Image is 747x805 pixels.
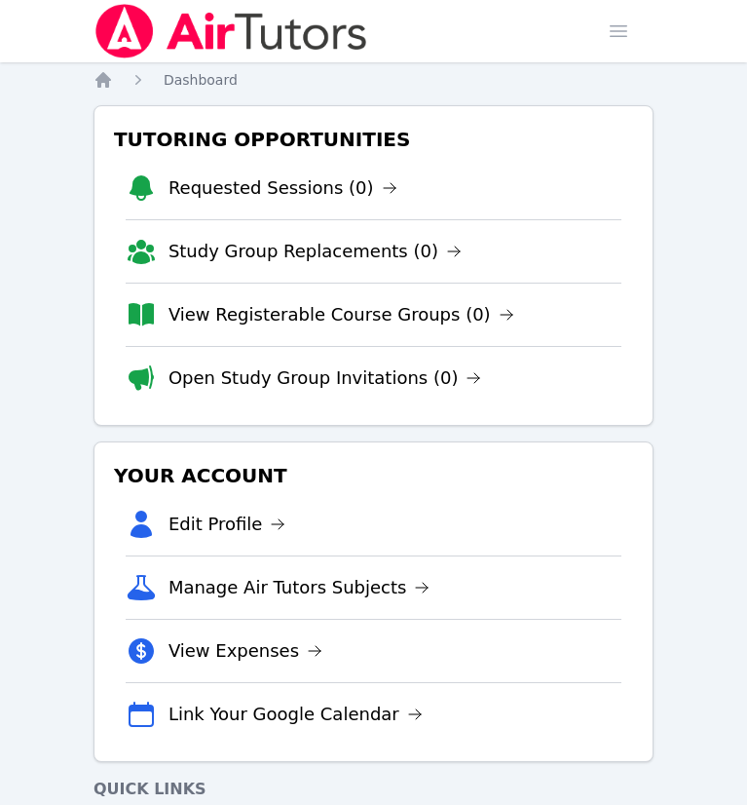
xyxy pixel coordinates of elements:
span: Dashboard [164,72,238,88]
a: Open Study Group Invitations (0) [168,364,482,392]
a: Edit Profile [168,511,286,538]
h3: Tutoring Opportunities [110,122,637,157]
h4: Quick Links [93,778,654,801]
h3: Your Account [110,458,637,493]
a: Study Group Replacements (0) [168,238,462,265]
a: View Expenses [168,637,322,665]
a: Manage Air Tutors Subjects [168,574,430,601]
a: Dashboard [164,70,238,90]
nav: Breadcrumb [93,70,654,90]
img: Air Tutors [93,4,369,58]
a: Link Your Google Calendar [168,701,423,728]
a: View Registerable Course Groups (0) [168,301,514,328]
a: Requested Sessions (0) [168,174,397,202]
